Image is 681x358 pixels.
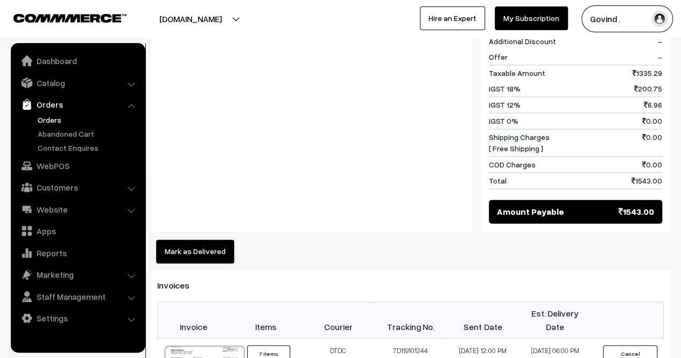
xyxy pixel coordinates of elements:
[642,115,662,127] span: 0.00
[420,6,485,30] a: Hire an Expert
[374,301,446,338] th: Tracking No.
[35,128,142,139] a: Abandoned Cart
[631,175,662,186] span: 1543.00
[156,240,234,263] button: Mark as Delivered
[634,83,662,94] span: 200.75
[35,114,142,125] a: Orders
[13,14,127,22] img: COMMMERCE
[122,5,259,32] button: [DOMAIN_NAME]
[619,205,654,218] span: 1543.00
[651,11,668,27] img: user
[489,175,507,186] span: Total
[633,67,662,79] span: 1335.29
[157,280,202,291] span: Invoices
[489,115,518,127] span: IGST 0%
[519,301,591,338] th: Est. Delivery Date
[581,5,673,32] button: Govind .
[658,51,662,62] span: -
[489,36,556,47] span: Additional Discount
[35,142,142,153] a: Contact Enquires
[302,301,374,338] th: Courier
[489,51,508,62] span: Offer
[642,159,662,170] span: 0.00
[13,73,142,93] a: Catalog
[13,11,108,24] a: COMMMERCE
[13,243,142,263] a: Reports
[13,265,142,284] a: Marketing
[13,200,142,219] a: Website
[644,99,662,110] span: 6.96
[13,178,142,197] a: Customers
[495,6,568,30] a: My Subscription
[447,301,519,338] th: Sent Date
[158,301,230,338] th: Invoice
[13,156,142,176] a: WebPOS
[13,287,142,306] a: Staff Management
[489,99,521,110] span: IGST 12%
[13,308,142,328] a: Settings
[489,67,545,79] span: Taxable Amount
[489,131,550,154] span: Shipping Charges [ Free Shipping ]
[13,221,142,241] a: Apps
[489,83,521,94] span: IGST 18%
[230,301,302,338] th: Items
[489,159,536,170] span: COD Charges
[13,95,142,114] a: Orders
[13,51,142,71] a: Dashboard
[642,131,662,154] span: 0.00
[658,36,662,47] span: -
[497,205,564,218] span: Amount Payable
